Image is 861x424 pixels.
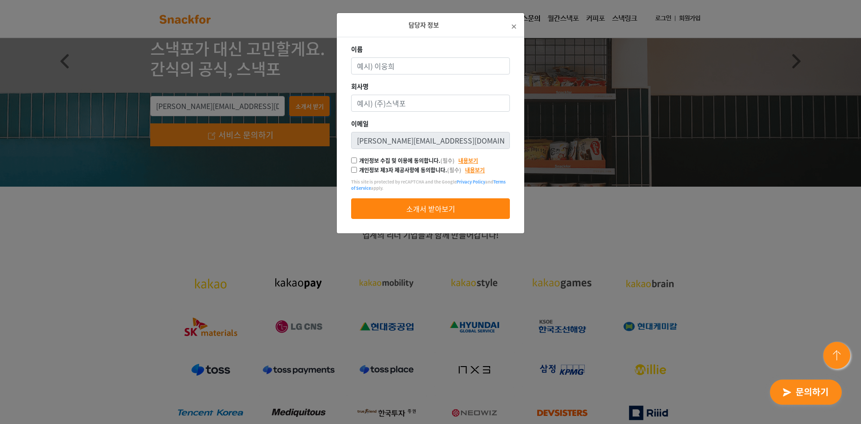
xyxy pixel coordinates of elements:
[351,179,506,191] a: Terms of Service
[139,298,149,305] span: 설정
[511,17,517,34] span: ×
[822,340,854,372] img: floating-button
[457,179,485,185] a: Privacy Policy
[351,44,363,54] label: 이름
[351,82,369,91] label: 회사명
[351,119,369,128] label: 이메일
[447,166,461,174] span: (필수)
[351,179,510,191] div: This site is protected by reCAPTCHA and the Google and apply.
[28,298,34,305] span: 홈
[440,157,455,165] span: (필수)
[351,95,510,112] input: 예시) (주)스낵포
[351,57,510,74] input: 예시) 이웅희
[3,284,59,307] a: 홈
[465,166,485,174] span: 내용보기
[351,198,510,219] button: 소개서 받아보기
[59,284,116,307] a: 대화
[116,284,172,307] a: 설정
[82,298,93,306] span: 대화
[458,157,478,165] span: 내용보기
[409,20,439,29] span: 담당자 정보
[359,166,461,174] label: 개인정보 제3자 제공사항에 동의합니다.
[359,157,455,165] label: 개인정보 수집 및 이용에 동의합니다.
